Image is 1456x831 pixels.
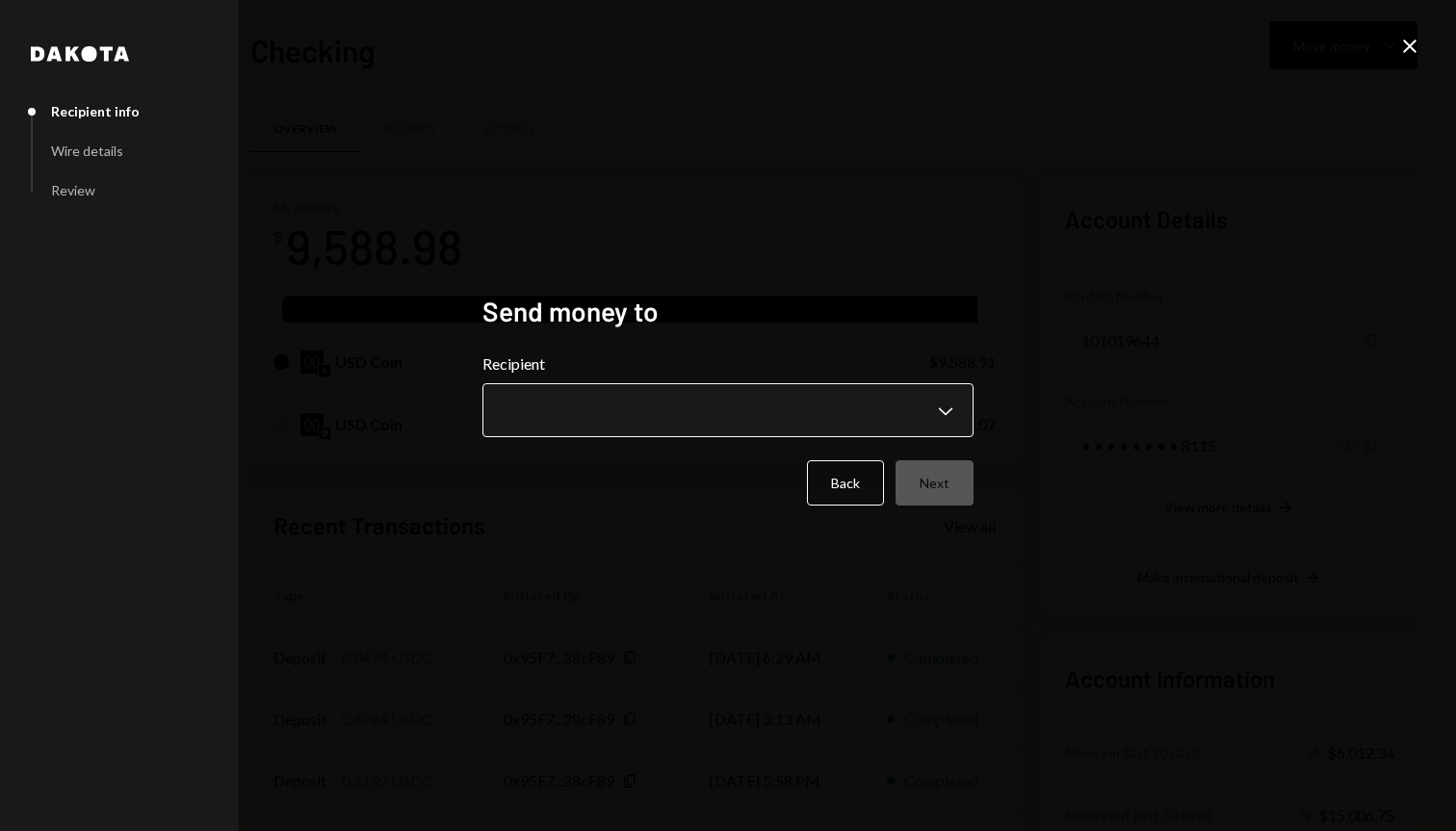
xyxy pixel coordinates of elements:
[482,293,974,330] h2: Send money to
[482,383,974,437] button: Recipient
[51,103,140,119] div: Recipient info
[807,460,884,506] button: Back
[482,352,974,376] label: Recipient
[51,143,123,159] div: Wire details
[51,182,95,198] div: Review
